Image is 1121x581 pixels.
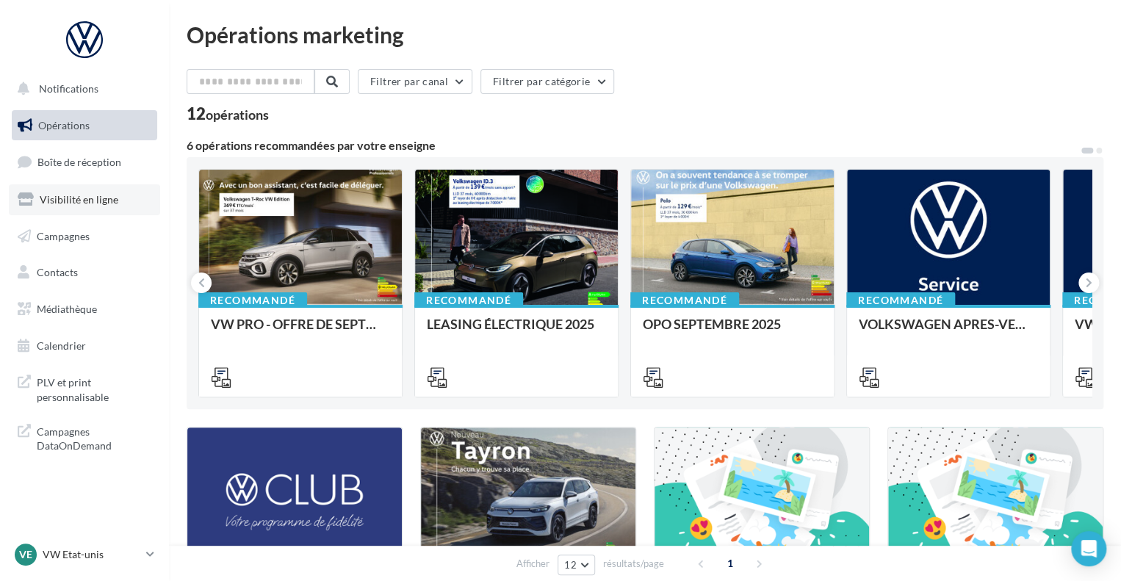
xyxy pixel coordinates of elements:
a: Médiathèque [9,294,160,325]
div: LEASING ÉLECTRIQUE 2025 [427,317,606,346]
div: Recommandé [414,292,523,308]
span: Campagnes DataOnDemand [37,422,151,453]
div: VOLKSWAGEN APRES-VENTE [859,317,1038,346]
a: Calendrier [9,331,160,361]
span: Campagnes [37,229,90,242]
p: VW Etat-unis [43,547,140,562]
div: 6 opérations recommandées par votre enseigne [187,140,1080,151]
span: résultats/page [603,557,664,571]
span: 12 [564,559,577,571]
div: Open Intercom Messenger [1071,531,1106,566]
span: Médiathèque [37,303,97,315]
span: PLV et print personnalisable [37,372,151,404]
div: OPO SEPTEMBRE 2025 [643,317,822,346]
div: 12 [187,106,269,122]
a: Opérations [9,110,160,141]
a: VE VW Etat-unis [12,541,157,569]
a: Visibilité en ligne [9,184,160,215]
span: Visibilité en ligne [40,193,118,206]
span: Afficher [516,557,549,571]
span: Notifications [39,82,98,95]
div: Opérations marketing [187,24,1103,46]
span: Contacts [37,266,78,278]
div: opérations [206,108,269,121]
button: Filtrer par catégorie [480,69,614,94]
button: Notifications [9,73,154,104]
span: VE [19,547,32,562]
div: Recommandé [846,292,955,308]
a: PLV et print personnalisable [9,367,160,410]
span: Boîte de réception [37,156,121,168]
a: Contacts [9,257,160,288]
span: Calendrier [37,339,86,352]
span: 1 [718,552,742,575]
span: Opérations [38,119,90,131]
a: Campagnes DataOnDemand [9,416,160,459]
button: 12 [558,555,595,575]
div: Recommandé [198,292,307,308]
button: Filtrer par canal [358,69,472,94]
div: Recommandé [630,292,739,308]
a: Campagnes [9,221,160,252]
div: VW PRO - OFFRE DE SEPTEMBRE 25 [211,317,390,346]
a: Boîte de réception [9,146,160,178]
